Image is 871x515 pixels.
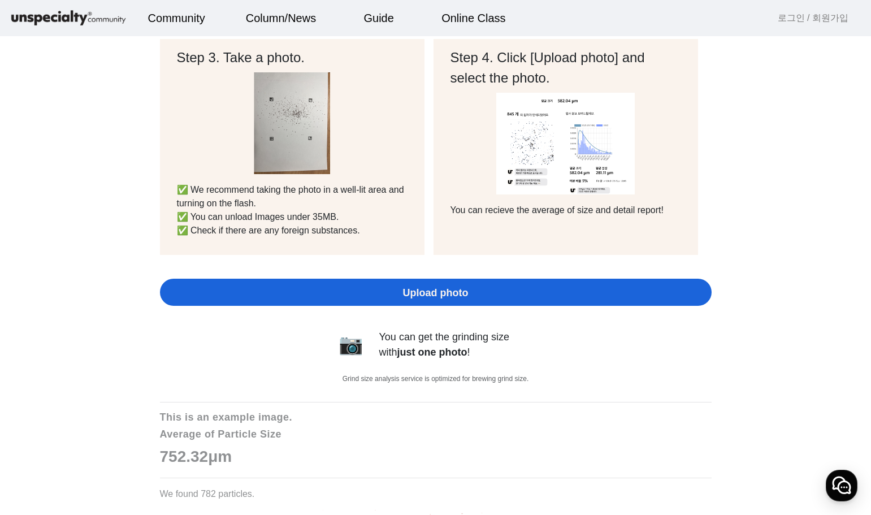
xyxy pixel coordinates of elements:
a: Online Class [432,3,514,33]
span: Settings [167,375,195,384]
p: We found 782 particles. [160,487,712,501]
a: Community [139,3,214,33]
h2: Step 3. Take a photo. [177,47,408,68]
a: Settings [146,358,217,387]
h2: Step 4. Click [Upload photo] and select the photo. [450,47,681,88]
p: ✅ We recommend taking the photo in a well-lit area and turning on the flash. ✅ You can unload Ima... [177,183,408,237]
a: 로그인 / 회원가입 [778,11,848,25]
p: Average of Particle Size [160,429,712,441]
b: just one photo [397,347,467,358]
p: You can recieve the average of size and detail report! [450,204,681,217]
span: Home [29,375,49,384]
a: Guide [355,3,403,33]
span: 📷 [339,333,363,355]
a: Column/News [237,3,325,33]
span: Upload photo [403,285,469,301]
img: guide [496,93,635,194]
div: You can get the grinding size with ! [379,330,549,360]
p: This is an example image. [160,412,712,424]
a: Messages [75,358,146,387]
p: 752.32μm [160,445,712,469]
p: Grind size analysis service is optimized for brewing grind size. [323,374,549,384]
span: Messages [94,376,127,385]
a: Home [3,358,75,387]
img: guide [254,72,330,174]
img: logo [9,8,128,28]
